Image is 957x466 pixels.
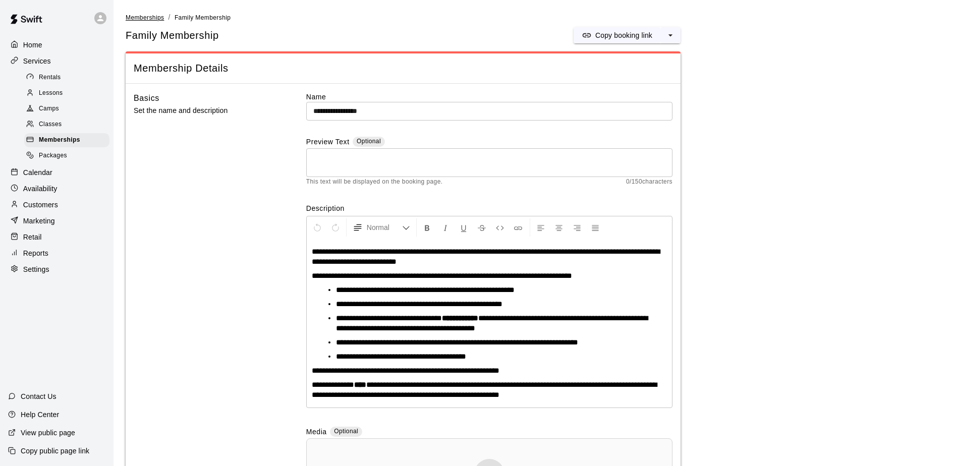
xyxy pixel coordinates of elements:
p: Set the name and description [134,104,274,117]
span: Classes [39,120,62,130]
a: Customers [8,197,105,212]
a: Classes [24,117,114,133]
button: Format Underline [455,218,472,237]
button: Left Align [532,218,549,237]
span: Memberships [126,14,164,21]
li: / [168,12,170,23]
div: Lessons [24,86,109,100]
span: Family Membership [126,29,219,42]
span: Lessons [39,88,63,98]
p: Calendar [23,167,52,178]
span: Camps [39,104,59,114]
nav: breadcrumb [126,12,945,23]
a: Services [8,53,105,69]
p: Help Center [21,410,59,420]
a: Lessons [24,85,114,101]
a: Retail [8,229,105,245]
a: Marketing [8,213,105,228]
span: Memberships [39,135,80,145]
p: Availability [23,184,58,194]
label: Name [306,92,672,102]
button: Center Align [550,218,568,237]
p: Contact Us [21,391,57,401]
span: Optional [357,138,381,145]
a: Home [8,37,105,52]
a: Rentals [24,70,114,85]
a: Reports [8,246,105,261]
span: Packages [39,151,67,161]
button: Formatting Options [349,218,414,237]
button: Redo [327,218,344,237]
a: Packages [24,148,114,164]
button: Insert Code [491,218,509,237]
span: Rentals [39,73,61,83]
a: Memberships [24,133,114,148]
span: This text will be displayed on the booking page. [306,177,443,187]
p: Home [23,40,42,50]
button: select merge strategy [660,27,681,43]
span: Normal [367,222,402,232]
div: split button [574,27,681,43]
p: Reports [23,248,48,258]
div: Packages [24,149,109,163]
button: Format Strikethrough [473,218,490,237]
button: Undo [309,218,326,237]
button: Format Italics [437,218,454,237]
button: Copy booking link [574,27,660,43]
div: Classes [24,118,109,132]
p: Customers [23,200,58,210]
p: Copy public page link [21,446,89,456]
a: Camps [24,101,114,117]
label: Preview Text [306,137,350,148]
p: Settings [23,264,49,274]
p: View public page [21,428,75,438]
a: Calendar [8,165,105,180]
p: Marketing [23,216,55,226]
button: Right Align [569,218,586,237]
a: Settings [8,262,105,277]
h6: Basics [134,92,159,105]
button: Justify Align [587,218,604,237]
p: Copy booking link [595,30,652,40]
label: Media [306,427,327,438]
a: Availability [8,181,105,196]
div: Rentals [24,71,109,85]
p: Services [23,56,51,66]
span: Optional [334,428,358,435]
div: Memberships [24,133,109,147]
label: Description [306,203,672,213]
div: Camps [24,102,109,116]
button: Insert Link [510,218,527,237]
span: 0 / 150 characters [626,177,672,187]
button: Format Bold [419,218,436,237]
span: Family Membership [175,14,231,21]
a: Memberships [126,13,164,21]
p: Retail [23,232,42,242]
span: Membership Details [134,62,672,75]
